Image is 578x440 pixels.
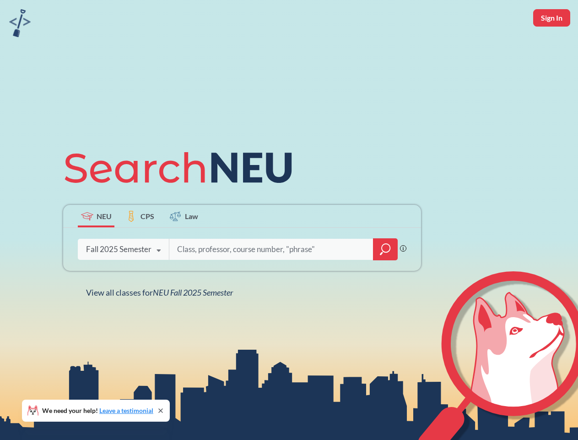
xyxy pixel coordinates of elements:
span: NEU Fall 2025 Semester [153,287,233,297]
a: sandbox logo [9,9,31,40]
span: We need your help! [42,407,153,414]
button: Sign In [533,9,570,27]
span: Law [185,211,198,221]
a: Leave a testimonial [99,407,153,414]
span: NEU [97,211,112,221]
div: Fall 2025 Semester [86,244,151,254]
input: Class, professor, course number, "phrase" [176,240,367,259]
span: CPS [140,211,154,221]
span: View all classes for [86,287,233,297]
div: magnifying glass [373,238,398,260]
img: sandbox logo [9,9,31,37]
svg: magnifying glass [380,243,391,256]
